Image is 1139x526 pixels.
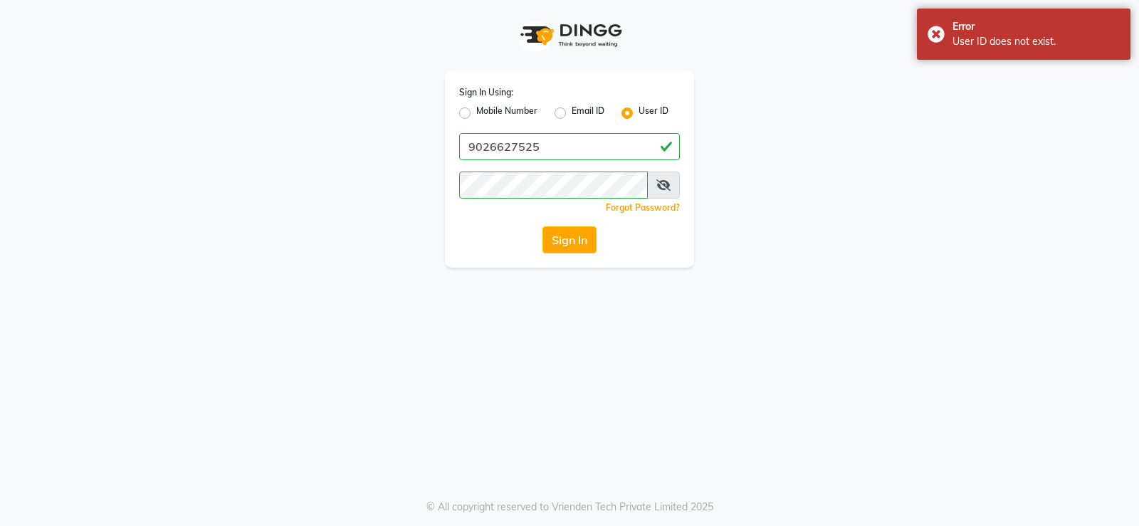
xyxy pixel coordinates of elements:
label: User ID [639,105,668,122]
a: Forgot Password? [606,202,680,213]
div: Error [952,19,1120,34]
img: logo1.svg [513,14,626,56]
label: Mobile Number [476,105,537,122]
div: User ID does not exist. [952,34,1120,49]
input: Username [459,133,680,160]
button: Sign In [542,226,597,253]
input: Username [459,172,648,199]
label: Email ID [572,105,604,122]
label: Sign In Using: [459,86,513,99]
